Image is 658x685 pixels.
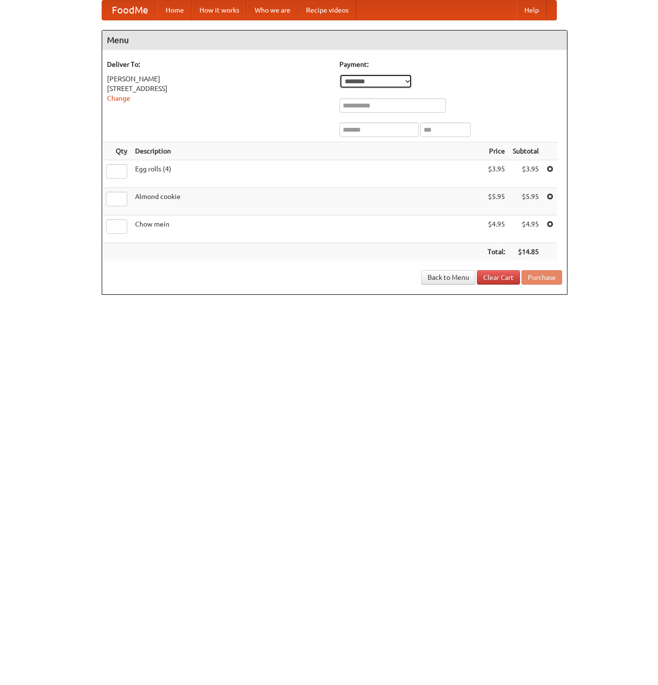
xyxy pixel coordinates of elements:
div: [STREET_ADDRESS] [107,84,330,93]
a: Change [107,94,130,102]
a: Back to Menu [421,270,475,285]
td: $4.95 [509,215,543,243]
th: Qty [102,142,131,160]
a: Who we are [247,0,298,20]
h5: Payment: [339,60,562,69]
td: Egg rolls (4) [131,160,484,188]
a: Help [517,0,547,20]
th: Description [131,142,484,160]
th: Price [484,142,509,160]
td: Chow mein [131,215,484,243]
a: FoodMe [102,0,158,20]
a: Recipe videos [298,0,356,20]
td: $5.95 [484,188,509,215]
button: Purchase [521,270,562,285]
a: Clear Cart [477,270,520,285]
a: Home [158,0,192,20]
div: [PERSON_NAME] [107,74,330,84]
td: $5.95 [509,188,543,215]
td: $3.95 [509,160,543,188]
h4: Menu [102,30,567,50]
td: $4.95 [484,215,509,243]
a: How it works [192,0,247,20]
td: Almond cookie [131,188,484,215]
th: $14.85 [509,243,543,261]
th: Subtotal [509,142,543,160]
h5: Deliver To: [107,60,330,69]
th: Total: [484,243,509,261]
td: $3.95 [484,160,509,188]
